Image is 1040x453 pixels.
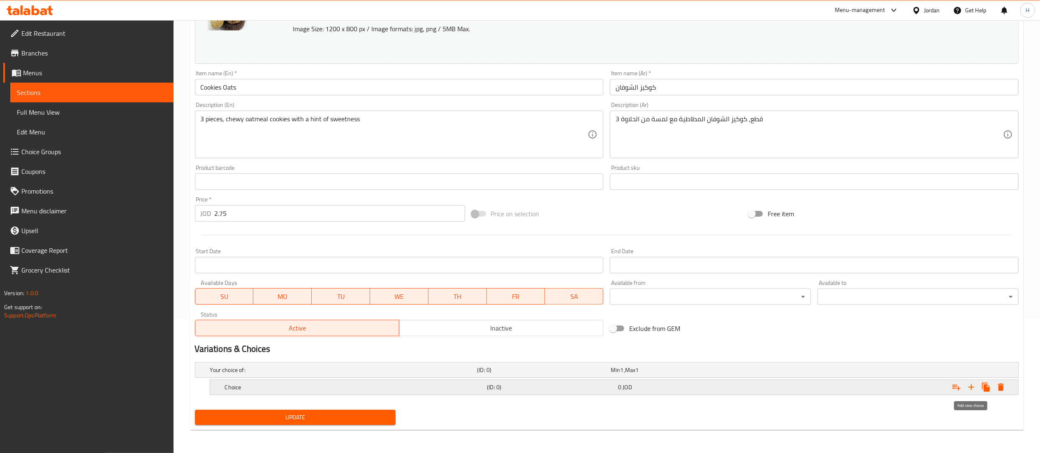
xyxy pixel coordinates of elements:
[949,380,964,395] button: Add choice group
[3,221,174,240] a: Upsell
[3,142,174,162] a: Choice Groups
[610,289,811,305] div: ​
[21,147,167,157] span: Choice Groups
[315,291,367,303] span: TU
[195,173,604,190] input: Please enter product barcode
[201,115,588,154] textarea: 3 pieces, chewy oatmeal cookies with a hint of sweetness
[21,28,167,38] span: Edit Restaurant
[195,363,1018,377] div: Expand
[199,322,396,334] span: Active
[25,288,38,298] span: 1.0.0
[3,63,174,83] a: Menus
[611,366,741,374] div: ,
[293,9,318,21] span: Change
[403,322,600,334] span: Inactive
[3,43,174,63] a: Branches
[610,79,1019,95] input: Enter name Ar
[635,365,639,375] span: 1
[21,226,167,236] span: Upsell
[616,115,1003,154] textarea: 3 قطع، كوكيز الشوفان المطاطية مع لمسة من الحلاوة
[3,201,174,221] a: Menu disclaimer
[10,83,174,102] a: Sections
[23,68,167,78] span: Menus
[548,291,600,303] span: SA
[3,260,174,280] a: Grocery Checklist
[477,366,607,374] h5: (ID: 0)
[835,5,885,15] div: Menu-management
[290,24,889,34] p: Image Size: 1200 x 800 px / Image formats: jpg, png / 5MB Max.
[3,162,174,181] a: Coupons
[4,288,24,298] span: Version:
[545,288,603,305] button: SA
[195,320,399,336] button: Active
[257,291,308,303] span: MO
[491,209,540,219] span: Price on selection
[625,365,635,375] span: Max
[4,302,42,312] span: Get support on:
[253,288,312,305] button: MO
[3,240,174,260] a: Coverage Report
[195,410,396,425] button: Update
[490,291,542,303] span: FR
[429,288,487,305] button: TH
[818,289,1019,305] div: ​
[629,324,680,333] span: Exclude from GEM
[10,102,174,122] a: Full Menu View
[610,173,1019,190] input: Please enter product sku
[195,343,1019,355] h2: Variations & Choices
[3,181,174,201] a: Promotions
[370,288,429,305] button: WE
[195,288,254,305] button: SU
[21,186,167,196] span: Promotions
[195,79,604,95] input: Enter name En
[199,291,250,303] span: SU
[1026,6,1029,15] span: H
[210,366,474,374] h5: Your choice of:
[373,291,425,303] span: WE
[202,412,389,423] span: Update
[17,107,167,117] span: Full Menu View
[611,365,620,375] span: Min
[21,245,167,255] span: Coverage Report
[10,122,174,142] a: Edit Menu
[17,127,167,137] span: Edit Menu
[21,265,167,275] span: Grocery Checklist
[21,48,167,58] span: Branches
[621,365,624,375] span: 1
[312,288,370,305] button: TU
[623,382,632,393] span: JOD
[399,320,603,336] button: Inactive
[225,383,484,391] h5: Choice
[4,310,56,321] a: Support.OpsPlatform
[3,23,174,43] a: Edit Restaurant
[618,382,621,393] span: 0
[487,288,545,305] button: FR
[210,380,1018,395] div: Expand
[201,208,211,218] p: JOD
[21,206,167,216] span: Menu disclaimer
[924,6,940,15] div: Jordan
[487,383,615,391] h5: (ID: 0)
[979,380,994,395] button: Clone new choice
[994,380,1008,395] button: Delete Choice
[432,291,484,303] span: TH
[215,205,465,222] input: Please enter price
[768,209,794,219] span: Free item
[17,88,167,97] span: Sections
[21,166,167,176] span: Coupons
